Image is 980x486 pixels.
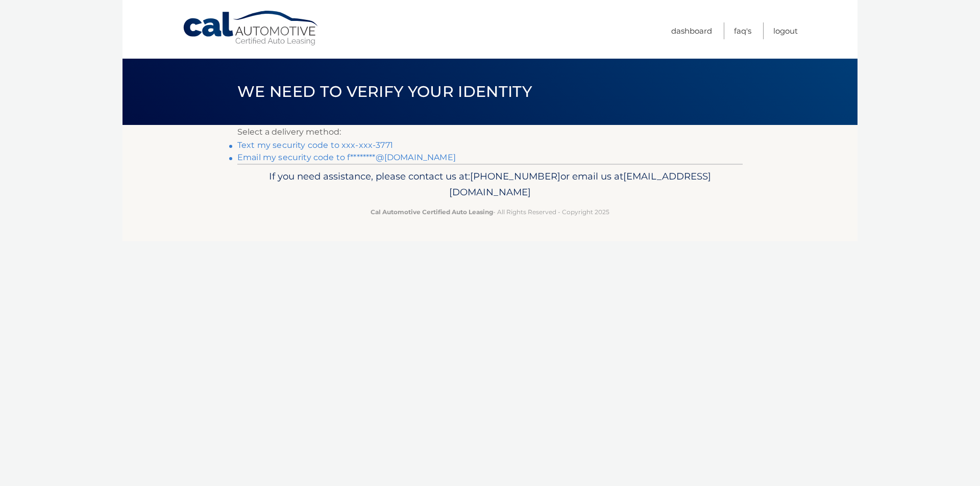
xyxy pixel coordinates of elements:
[237,140,393,150] a: Text my security code to xxx-xxx-3771
[237,125,743,139] p: Select a delivery method:
[773,22,798,39] a: Logout
[470,170,560,182] span: [PHONE_NUMBER]
[371,208,493,216] strong: Cal Automotive Certified Auto Leasing
[237,152,456,162] a: Email my security code to f********@[DOMAIN_NAME]
[244,207,736,217] p: - All Rights Reserved - Copyright 2025
[182,10,320,46] a: Cal Automotive
[671,22,712,39] a: Dashboard
[237,82,532,101] span: We need to verify your identity
[734,22,751,39] a: FAQ's
[244,168,736,201] p: If you need assistance, please contact us at: or email us at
